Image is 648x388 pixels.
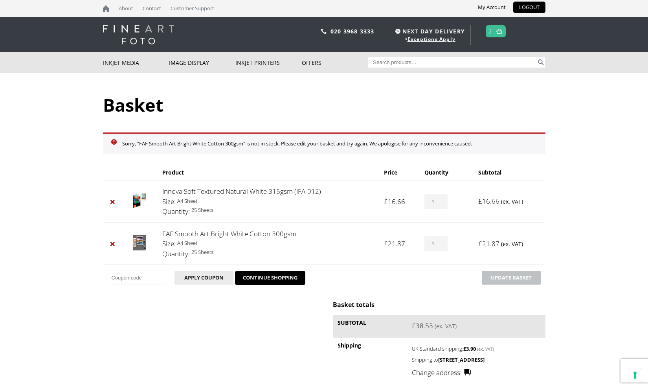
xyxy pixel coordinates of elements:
[162,206,375,215] p: 25 Sheets
[438,356,485,363] strong: [STREET_ADDRESS]
[393,27,465,36] span: NEXT DAY DELIVERY
[133,192,146,208] img: Innova Soft Textured Natural White 315gsm (IFA-012)
[513,2,545,13] a: LOGOUT
[412,368,471,378] a: Change address
[412,355,540,364] p: Shipping to .
[384,197,405,206] bdi: 16.66
[384,197,388,206] span: £
[501,240,523,248] small: (ex. VAT)
[333,315,407,337] th: Subtotal
[108,239,118,249] a: Remove FAF Smooth Art Bright White Cotton 300gsm from basket
[472,2,512,13] a: My Account
[174,271,233,285] button: Apply coupon
[496,29,502,34] img: basket.svg
[395,29,400,34] img: time.svg
[122,139,534,148] li: Sorry, "FAF Smooth Art Bright White Cotton 300gsm" is not in stock. Please edit your basket and t...
[435,322,457,330] small: (ex. VAT)
[162,239,375,248] p: A4 Sheet
[162,197,375,206] p: A4 Sheet
[235,271,305,285] a: CONTINUE SHOPPING
[368,57,536,68] input: Search products…
[330,28,374,35] a: 020 3968 3333
[478,239,482,248] span: £
[169,52,235,73] a: Image Display
[408,36,455,42] a: Exceptions Apply
[478,197,499,206] bdi: 16.66
[463,345,476,352] bdi: 3.90
[133,235,146,250] img: FAF Smooth Art Bright White Cotton 300gsm
[420,165,474,180] th: Quantity
[162,197,176,207] dt: Size:
[488,26,492,37] a: 2
[501,198,523,205] small: (ex. VAT)
[103,52,169,73] a: Inkjet Media
[235,52,302,73] a: Inkjet Printers
[628,368,642,382] button: Your consent preferences for tracking technologies
[424,194,447,209] input: Product quantity
[477,346,494,352] small: (ex. VAT)
[463,345,466,352] span: £
[162,206,190,217] dt: Quantity:
[482,271,541,285] button: Update basket
[379,165,420,180] th: Price
[162,248,375,257] p: 25 Sheets
[412,321,433,330] bdi: 38.53
[103,93,545,117] h1: Basket
[384,239,405,248] bdi: 21.87
[162,229,296,238] a: FAF Smooth Art Bright White Cotton 300gsm
[302,52,368,73] a: Offers
[333,337,407,384] th: Shipping
[474,165,545,180] th: Subtotal
[162,239,176,249] dt: Size:
[536,57,545,68] button: Search
[412,344,528,353] label: UK Standard shipping:
[384,239,388,248] span: £
[108,197,118,207] a: Remove Innova Soft Textured Natural White 315gsm (IFA-012) from basket
[162,249,190,259] dt: Quantity:
[321,29,327,34] img: phone.svg
[333,300,545,309] h2: Basket totals
[478,197,482,206] span: £
[412,321,416,330] span: £
[158,165,380,180] th: Product
[478,239,499,248] bdi: 21.87
[424,236,447,251] input: Product quantity
[162,187,321,196] a: Innova Soft Textured Natural White 315gsm (IFA-012)
[103,25,174,44] img: logo-white.svg
[108,271,167,285] input: Coupon code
